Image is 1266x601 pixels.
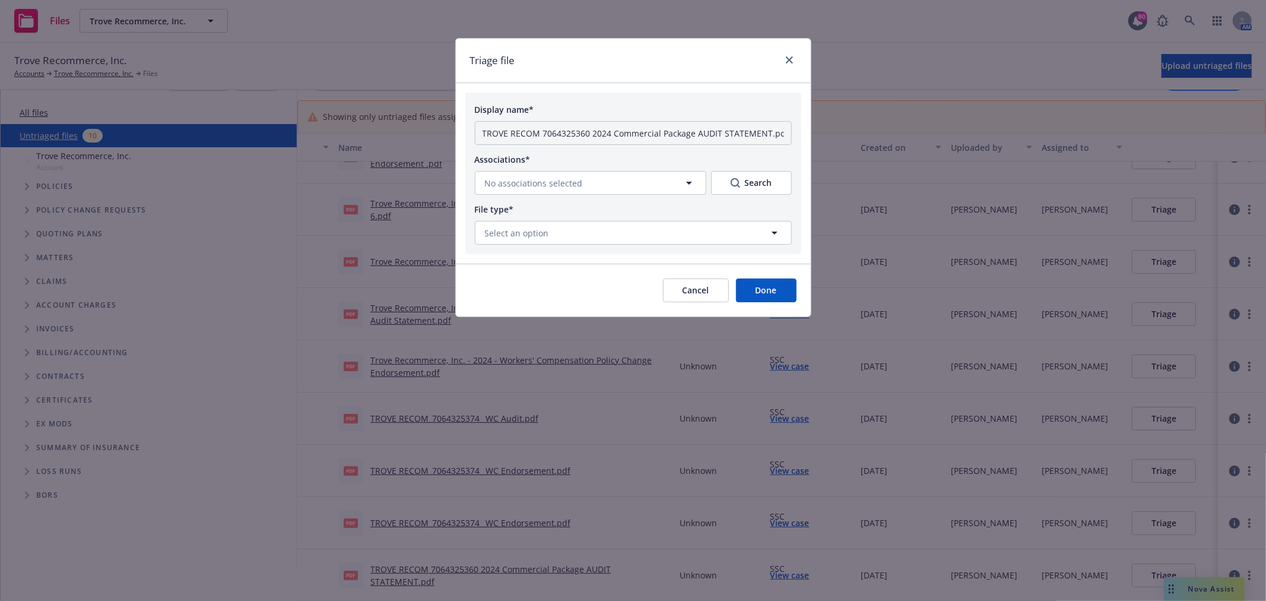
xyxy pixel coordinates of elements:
button: No associations selected [475,171,706,195]
button: Select an option [475,221,792,245]
span: Associations* [475,154,531,165]
span: Display name* [475,104,534,115]
span: No associations selected [485,177,583,189]
span: File type* [475,204,514,215]
input: Add display name here... [475,121,792,145]
h1: Triage file [470,53,515,68]
button: Done [736,279,797,302]
button: Cancel [663,279,729,302]
div: Search [731,177,772,189]
svg: Search [731,178,740,188]
span: Select an option [485,227,549,239]
button: SearchSearch [711,171,792,195]
a: close [782,53,797,67]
